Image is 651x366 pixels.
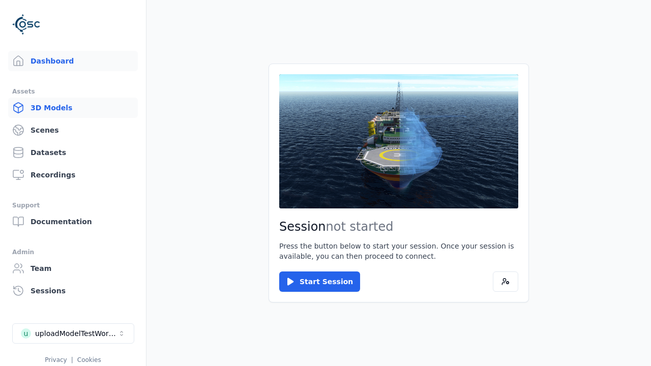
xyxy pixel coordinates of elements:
a: Scenes [8,120,138,140]
div: Support [12,199,134,211]
button: Start Session [279,271,360,292]
div: Assets [12,85,134,98]
a: Dashboard [8,51,138,71]
div: Admin [12,246,134,258]
a: Privacy [45,356,67,363]
span: | [71,356,73,363]
a: Documentation [8,211,138,232]
a: Recordings [8,165,138,185]
a: Cookies [77,356,101,363]
h2: Session [279,219,518,235]
img: Logo [12,10,41,39]
div: uploadModelTestWorkspace [35,328,117,339]
a: Datasets [8,142,138,163]
a: 3D Models [8,98,138,118]
a: Team [8,258,138,279]
button: Select a workspace [12,323,134,344]
p: Press the button below to start your session. Once your session is available, you can then procee... [279,241,518,261]
div: u [21,328,31,339]
span: not started [326,220,394,234]
a: Sessions [8,281,138,301]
